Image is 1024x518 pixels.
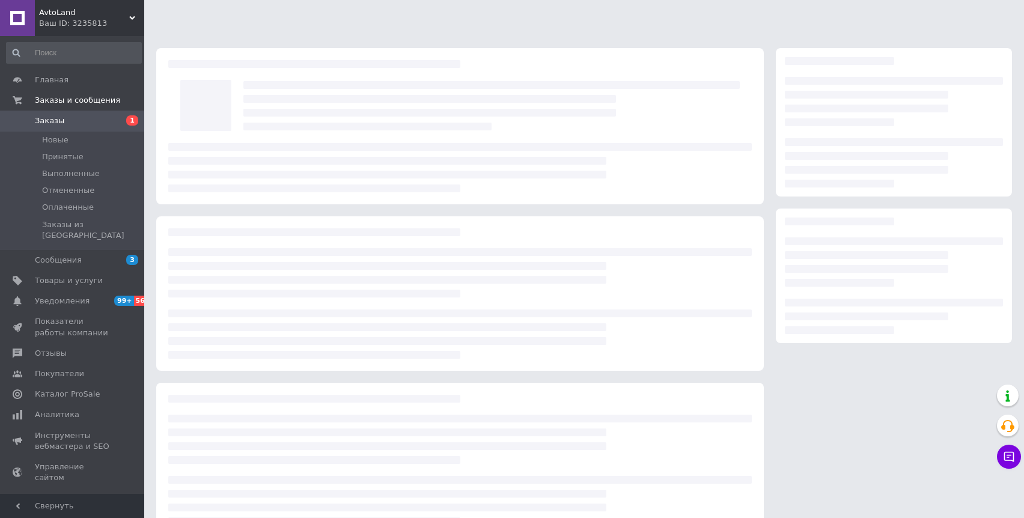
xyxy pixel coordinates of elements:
[35,493,111,514] span: Кошелек компании
[126,115,138,126] span: 1
[134,296,148,306] span: 56
[42,135,69,145] span: Новые
[35,316,111,338] span: Показатели работы компании
[997,445,1021,469] button: Чат с покупателем
[35,409,79,420] span: Аналитика
[35,348,67,359] span: Отзывы
[42,185,94,196] span: Отмененные
[35,389,100,400] span: Каталог ProSale
[42,202,94,213] span: Оплаченные
[35,462,111,483] span: Управление сайтом
[35,368,84,379] span: Покупатели
[42,151,84,162] span: Принятые
[35,255,82,266] span: Сообщения
[35,296,90,306] span: Уведомления
[114,296,134,306] span: 99+
[35,75,69,85] span: Главная
[42,219,141,241] span: Заказы из [GEOGRAPHIC_DATA]
[35,275,103,286] span: Товары и услуги
[6,42,142,64] input: Поиск
[42,168,100,179] span: Выполненные
[126,255,138,265] span: 3
[35,430,111,452] span: Инструменты вебмастера и SEO
[35,95,120,106] span: Заказы и сообщения
[39,18,144,29] div: Ваш ID: 3235813
[39,7,129,18] span: AvtoLand
[35,115,64,126] span: Заказы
